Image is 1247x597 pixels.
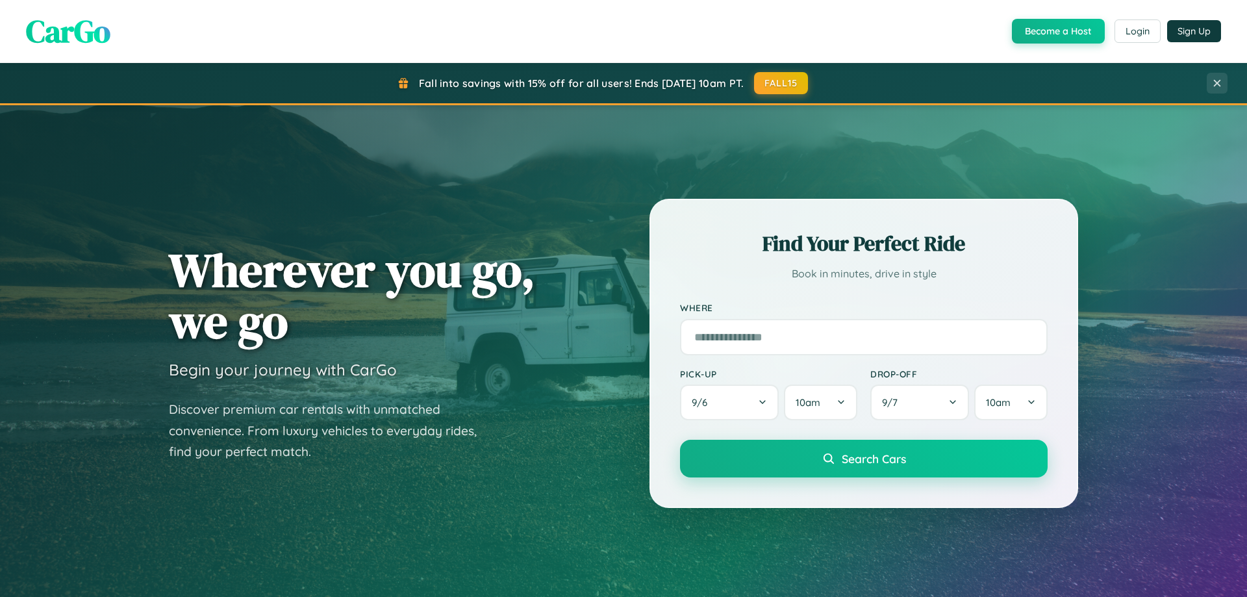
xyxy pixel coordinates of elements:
[680,303,1048,314] label: Where
[680,368,857,379] label: Pick-up
[169,244,535,347] h1: Wherever you go, we go
[169,360,397,379] h3: Begin your journey with CarGo
[870,385,969,420] button: 9/7
[754,72,809,94] button: FALL15
[680,385,779,420] button: 9/6
[169,399,494,463] p: Discover premium car rentals with unmatched convenience. From luxury vehicles to everyday rides, ...
[1115,19,1161,43] button: Login
[419,77,744,90] span: Fall into savings with 15% off for all users! Ends [DATE] 10am PT.
[796,396,820,409] span: 10am
[1012,19,1105,44] button: Become a Host
[986,396,1011,409] span: 10am
[882,396,904,409] span: 9 / 7
[680,229,1048,258] h2: Find Your Perfect Ride
[692,396,714,409] span: 9 / 6
[680,440,1048,477] button: Search Cars
[974,385,1048,420] button: 10am
[784,385,857,420] button: 10am
[680,264,1048,283] p: Book in minutes, drive in style
[1167,20,1221,42] button: Sign Up
[26,10,110,53] span: CarGo
[842,451,906,466] span: Search Cars
[870,368,1048,379] label: Drop-off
